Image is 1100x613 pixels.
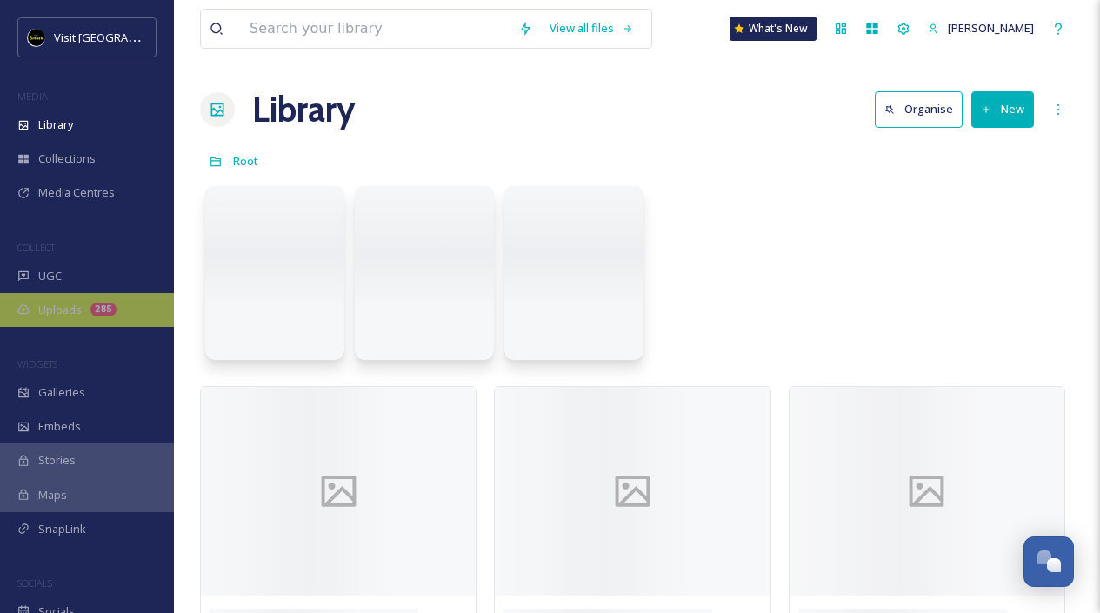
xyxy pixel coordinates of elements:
[38,150,96,167] span: Collections
[38,117,73,133] span: Library
[38,184,115,201] span: Media Centres
[17,241,55,254] span: COLLECT
[971,91,1034,127] button: New
[28,29,45,46] img: VISIT%20DETROIT%20LOGO%20-%20BLACK%20BACKGROUND.png
[38,487,67,503] span: Maps
[1023,536,1074,587] button: Open Chat
[17,357,57,370] span: WIDGETS
[541,11,643,45] a: View all files
[919,11,1043,45] a: [PERSON_NAME]
[17,576,52,590] span: SOCIALS
[17,90,48,103] span: MEDIA
[875,91,971,127] a: Organise
[875,91,963,127] button: Organise
[241,10,510,48] input: Search your library
[54,29,189,45] span: Visit [GEOGRAPHIC_DATA]
[38,302,82,318] span: Uploads
[38,418,81,435] span: Embeds
[38,452,76,469] span: Stories
[233,150,258,171] a: Root
[252,83,355,136] a: Library
[948,20,1034,36] span: [PERSON_NAME]
[38,521,86,537] span: SnapLink
[38,268,62,284] span: UGC
[38,384,85,401] span: Galleries
[90,303,117,316] div: 285
[233,153,258,169] span: Root
[730,17,817,41] a: What's New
